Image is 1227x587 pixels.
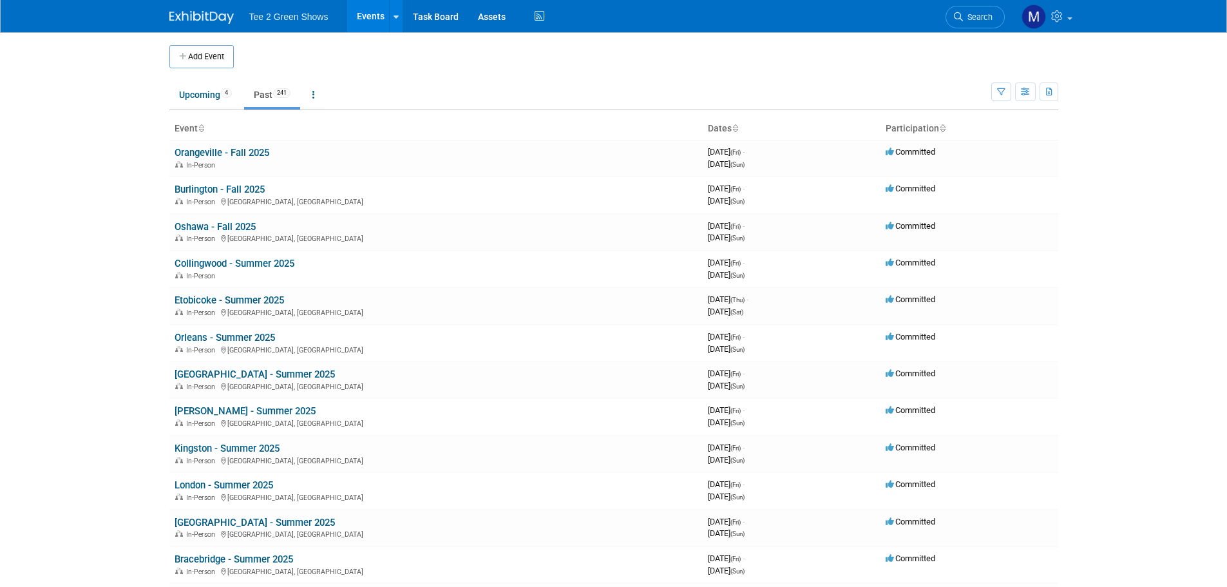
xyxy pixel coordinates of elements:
[273,88,290,98] span: 241
[175,198,183,204] img: In-Person Event
[963,12,993,22] span: Search
[743,147,745,157] span: -
[175,221,256,233] a: Oshawa - Fall 2025
[886,369,935,378] span: Committed
[730,272,745,279] span: (Sun)
[175,184,265,195] a: Burlington - Fall 2025
[175,383,183,389] img: In-Person Event
[730,407,741,414] span: (Fri)
[175,272,183,278] img: In-Person Event
[730,161,745,168] span: (Sun)
[886,553,935,563] span: Committed
[708,492,745,501] span: [DATE]
[198,123,204,133] a: Sort by Event Name
[886,221,935,231] span: Committed
[249,12,328,22] span: Tee 2 Green Shows
[880,118,1058,140] th: Participation
[169,118,703,140] th: Event
[708,332,745,342] span: [DATE]
[743,553,745,563] span: -
[730,494,745,501] span: (Sun)
[175,161,183,168] img: In-Person Event
[186,309,219,317] span: In-Person
[708,455,745,465] span: [DATE]
[244,82,300,107] a: Past241
[175,344,698,354] div: [GEOGRAPHIC_DATA], [GEOGRAPHIC_DATA]
[708,307,743,316] span: [DATE]
[708,553,745,563] span: [DATE]
[175,196,698,206] div: [GEOGRAPHIC_DATA], [GEOGRAPHIC_DATA]
[743,405,745,415] span: -
[175,405,316,417] a: [PERSON_NAME] - Summer 2025
[175,457,183,463] img: In-Person Event
[175,147,269,159] a: Orangeville - Fall 2025
[886,184,935,193] span: Committed
[708,517,745,526] span: [DATE]
[708,566,745,575] span: [DATE]
[708,270,745,280] span: [DATE]
[730,296,745,303] span: (Thu)
[703,118,880,140] th: Dates
[175,235,183,241] img: In-Person Event
[743,221,745,231] span: -
[186,568,219,576] span: In-Person
[175,492,698,502] div: [GEOGRAPHIC_DATA], [GEOGRAPHIC_DATA]
[175,530,183,537] img: In-Person Event
[1022,5,1046,29] img: Michael Kruger
[175,307,698,317] div: [GEOGRAPHIC_DATA], [GEOGRAPHIC_DATA]
[175,332,275,343] a: Orleans - Summer 2025
[743,258,745,267] span: -
[730,568,745,575] span: (Sun)
[743,517,745,526] span: -
[186,457,219,465] span: In-Person
[886,332,935,342] span: Committed
[169,82,242,107] a: Upcoming4
[186,419,219,428] span: In-Person
[730,519,741,526] span: (Fri)
[708,221,745,231] span: [DATE]
[186,383,219,391] span: In-Person
[175,381,698,391] div: [GEOGRAPHIC_DATA], [GEOGRAPHIC_DATA]
[708,159,745,169] span: [DATE]
[186,198,219,206] span: In-Person
[743,184,745,193] span: -
[743,443,745,452] span: -
[221,88,232,98] span: 4
[175,455,698,465] div: [GEOGRAPHIC_DATA], [GEOGRAPHIC_DATA]
[708,294,748,304] span: [DATE]
[175,568,183,574] img: In-Person Event
[175,479,273,491] a: London - Summer 2025
[939,123,946,133] a: Sort by Participation Type
[730,530,745,537] span: (Sun)
[175,233,698,243] div: [GEOGRAPHIC_DATA], [GEOGRAPHIC_DATA]
[186,272,219,280] span: In-Person
[743,332,745,342] span: -
[175,517,335,528] a: [GEOGRAPHIC_DATA] - Summer 2025
[730,198,745,205] span: (Sun)
[730,260,741,267] span: (Fri)
[886,258,935,267] span: Committed
[732,123,738,133] a: Sort by Start Date
[886,405,935,415] span: Committed
[886,517,935,526] span: Committed
[886,294,935,304] span: Committed
[708,184,745,193] span: [DATE]
[175,443,280,454] a: Kingston - Summer 2025
[886,443,935,452] span: Committed
[186,346,219,354] span: In-Person
[708,258,745,267] span: [DATE]
[730,383,745,390] span: (Sun)
[708,418,745,427] span: [DATE]
[730,223,741,230] span: (Fri)
[730,481,741,488] span: (Fri)
[186,530,219,539] span: In-Person
[175,309,183,315] img: In-Person Event
[708,528,745,538] span: [DATE]
[708,381,745,390] span: [DATE]
[169,11,234,24] img: ExhibitDay
[175,369,335,380] a: [GEOGRAPHIC_DATA] - Summer 2025
[708,443,745,452] span: [DATE]
[730,445,741,452] span: (Fri)
[708,405,745,415] span: [DATE]
[886,479,935,489] span: Committed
